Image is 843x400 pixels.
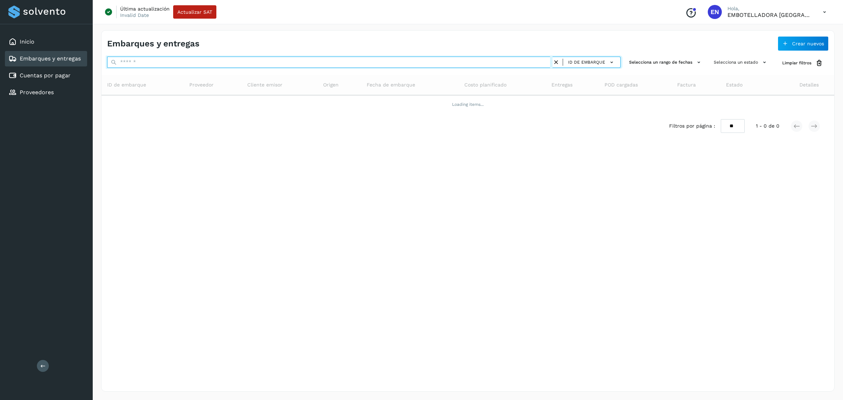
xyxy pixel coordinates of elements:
span: Factura [677,81,696,89]
div: Inicio [5,34,87,50]
span: Limpiar filtros [782,60,811,66]
span: Origen [323,81,339,89]
span: ID de embarque [107,81,146,89]
span: Cliente emisor [247,81,282,89]
div: Embarques y entregas [5,51,87,66]
div: Proveedores [5,85,87,100]
p: EMBOTELLADORA NIAGARA DE MEXICO [727,12,812,18]
h4: Embarques y entregas [107,39,200,49]
a: Cuentas por pagar [20,72,71,79]
a: Inicio [20,38,34,45]
a: Embarques y entregas [20,55,81,62]
span: Actualizar SAT [177,9,212,14]
a: Proveedores [20,89,54,96]
button: ID de embarque [566,57,617,67]
span: Filtros por página : [669,122,715,130]
span: ID de embarque [568,59,605,65]
button: Crear nuevos [778,36,829,51]
button: Selecciona un estado [711,57,771,68]
span: Crear nuevos [792,41,824,46]
div: Cuentas por pagar [5,68,87,83]
p: Hola, [727,6,812,12]
span: Fecha de embarque [367,81,415,89]
span: Estado [726,81,743,89]
span: 1 - 0 de 0 [756,122,779,130]
td: Loading items... [102,95,834,114]
span: Proveedor [189,81,214,89]
button: Selecciona un rango de fechas [626,57,705,68]
p: Última actualización [120,6,170,12]
span: Costo planificado [464,81,507,89]
span: Entregas [551,81,573,89]
button: Actualizar SAT [173,5,216,19]
p: Invalid Date [120,12,149,18]
span: Detalles [799,81,819,89]
button: Limpiar filtros [777,57,829,70]
span: POD cargadas [605,81,638,89]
